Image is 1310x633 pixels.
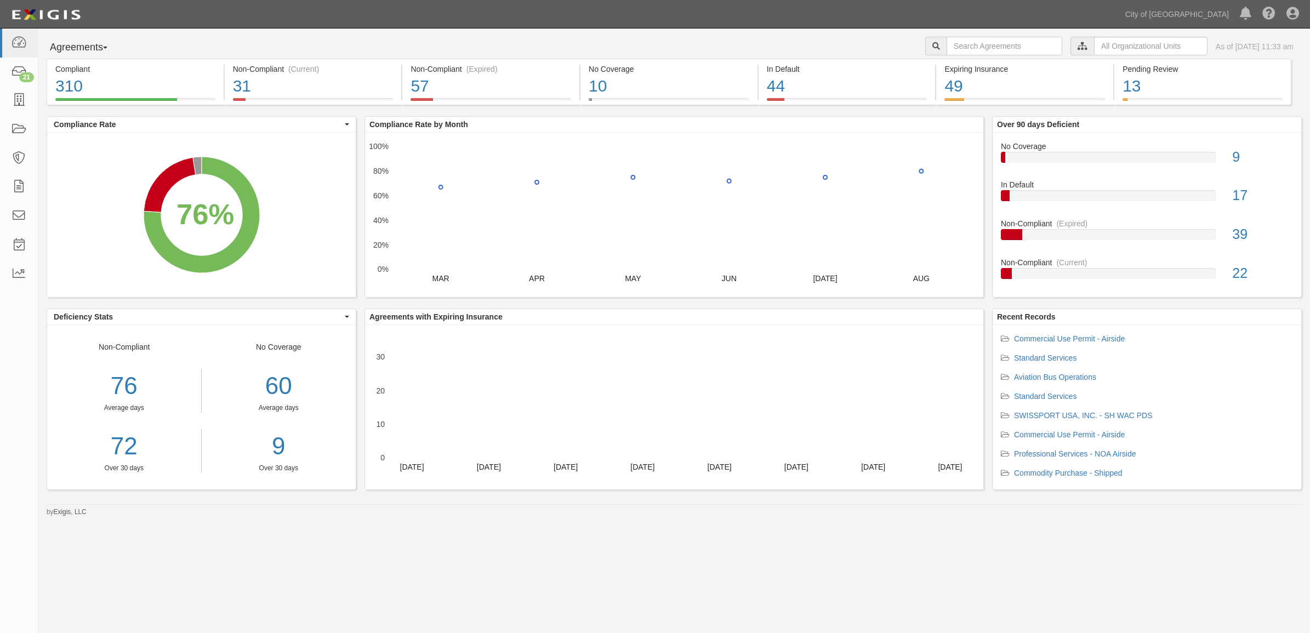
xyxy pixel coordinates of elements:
a: No Coverage10 [580,98,757,107]
text: JUN [722,274,737,283]
i: Help Center - Complianz [1262,8,1275,21]
div: 60 [210,369,348,403]
text: 0% [378,265,389,273]
text: [DATE] [784,463,808,471]
a: No Coverage9 [1001,141,1293,180]
div: 57 [411,75,571,98]
div: 13 [1123,75,1283,98]
a: Professional Services - NOA Airside [1014,449,1136,458]
input: All Organizational Units [1094,37,1208,55]
text: 10 [376,420,385,429]
text: [DATE] [400,463,424,471]
svg: A chart. [365,325,983,489]
div: No Coverage [993,141,1301,152]
text: 30 [376,352,385,361]
div: 22 [1224,264,1301,283]
a: Commodity Purchase - Shipped [1014,469,1123,477]
text: [DATE] [861,463,885,471]
text: [DATE] [813,274,837,283]
div: No Coverage [589,64,749,75]
text: MAR [432,274,449,283]
div: Non-Compliant [47,341,202,473]
a: City of [GEOGRAPHIC_DATA] [1120,3,1234,25]
span: Compliance Rate [54,119,342,130]
div: 49 [944,75,1105,98]
a: In Default17 [1001,179,1293,218]
div: Over 30 days [210,464,348,473]
div: (Current) [288,64,319,75]
div: Over 30 days [47,464,201,473]
div: Non-Compliant [993,218,1301,229]
text: 80% [373,167,389,175]
a: Non-Compliant(Expired)39 [1001,218,1293,257]
text: [DATE] [630,463,654,471]
text: 0 [380,453,385,462]
a: Non-Compliant(Current)31 [225,98,402,107]
a: 72 [47,429,201,464]
a: Commercial Use Permit - Airside [1014,334,1125,343]
b: Compliance Rate by Month [369,120,468,129]
text: 60% [373,191,389,200]
a: In Default44 [759,98,936,107]
button: Agreements [47,37,129,59]
div: Pending Review [1123,64,1283,75]
a: Pending Review13 [1114,98,1291,107]
input: Search Agreements [947,37,1062,55]
div: 21 [19,72,34,82]
a: Compliant310 [47,98,224,107]
div: (Current) [1056,257,1087,268]
button: Compliance Rate [47,117,356,132]
a: Commercial Use Permit - Airside [1014,430,1125,439]
div: 10 [589,75,749,98]
div: 9 [1224,147,1301,167]
b: Recent Records [997,312,1056,321]
a: Expiring Insurance49 [936,98,1113,107]
text: [DATE] [938,463,962,471]
div: As of [DATE] 11:33 am [1216,41,1294,52]
svg: A chart. [47,133,356,297]
div: In Default [767,64,927,75]
div: 44 [767,75,927,98]
small: by [47,507,87,517]
div: Expiring Insurance [944,64,1105,75]
a: Non-Compliant(Expired)57 [402,98,579,107]
text: [DATE] [708,463,732,471]
a: Exigis, LLC [54,508,87,516]
span: Deficiency Stats [54,311,342,322]
div: (Expired) [1056,218,1087,229]
a: Non-Compliant(Current)22 [1001,257,1293,288]
div: (Expired) [466,64,498,75]
svg: A chart. [365,133,983,297]
text: 100% [369,142,389,151]
img: logo-5460c22ac91f19d4615b14bd174203de0afe785f0fc80cf4dbbc73dc1793850b.png [8,5,84,25]
a: Aviation Bus Operations [1014,373,1096,381]
div: Average days [210,403,348,413]
div: 17 [1224,186,1301,206]
text: 20% [373,240,389,249]
text: APR [529,274,545,283]
div: Non-Compliant (Expired) [411,64,571,75]
div: 310 [55,75,215,98]
div: In Default [993,179,1301,190]
div: Compliant [55,64,215,75]
text: 20 [376,386,385,395]
div: Average days [47,403,201,413]
div: Non-Compliant (Current) [233,64,394,75]
a: Standard Services [1014,392,1077,401]
text: MAY [625,274,641,283]
a: Standard Services [1014,353,1077,362]
div: 76% [176,193,234,235]
a: 9 [210,429,348,464]
div: No Coverage [202,341,356,473]
div: 39 [1224,225,1301,244]
b: Over 90 days Deficient [997,120,1079,129]
div: Non-Compliant [993,257,1301,268]
text: [DATE] [554,463,578,471]
text: 40% [373,216,389,225]
div: 31 [233,75,394,98]
a: SWISSPORT USA, INC. - SH WAC PDS [1014,411,1153,420]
